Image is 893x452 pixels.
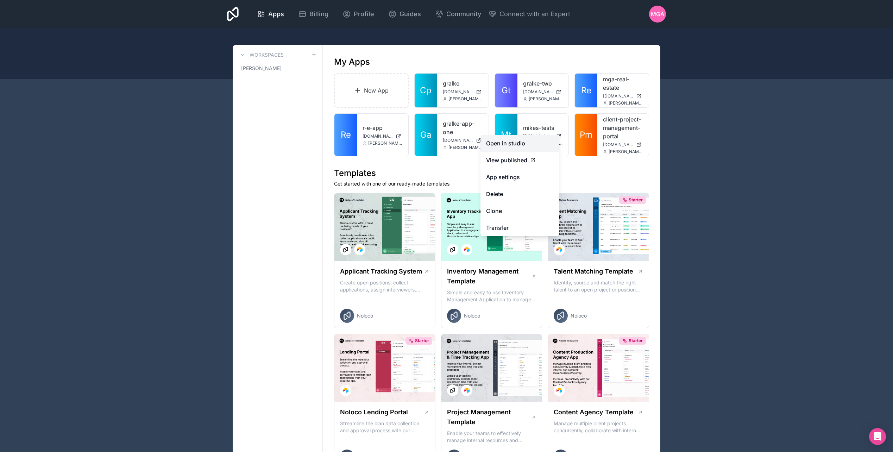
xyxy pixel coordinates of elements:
[357,312,373,319] span: Noloco
[334,180,649,187] p: Get started with one of our ready-made templates
[523,133,553,139] span: [DOMAIN_NAME]
[529,96,563,102] span: [PERSON_NAME][EMAIL_ADDRESS][DOMAIN_NAME]
[357,247,363,252] img: Airtable Logo
[554,279,643,293] p: Identify, source and match the right talent to an open project or position with our Talent Matchi...
[523,89,563,95] a: [DOMAIN_NAME]
[400,9,421,19] span: Guides
[443,119,483,136] a: gralke-app-one
[250,51,284,58] h3: Workspaces
[554,407,634,417] h1: Content Agency Template
[363,124,403,132] a: r-e-app
[420,129,431,140] span: Ga
[603,115,643,140] a: client-project-management-portal
[334,168,649,179] h1: Templates
[443,79,483,88] a: gralke
[363,133,403,139] a: [DOMAIN_NAME]
[238,51,284,59] a: Workspaces
[447,430,536,444] p: Enable your teams to effectively manage internal resources and execute client projects on time.
[523,89,553,95] span: [DOMAIN_NAME]
[446,9,481,19] span: Community
[420,85,432,96] span: Cp
[499,9,570,19] span: Connect with an Expert
[556,247,562,252] img: Airtable Logo
[869,428,886,445] div: Open Intercom Messenger
[448,145,483,150] span: [PERSON_NAME][EMAIL_ADDRESS][DOMAIN_NAME]
[495,74,517,107] a: Gt
[251,6,290,22] a: Apps
[334,114,357,156] a: Re
[480,152,559,169] a: View published
[415,338,429,344] span: Starter
[571,312,587,319] span: Noloco
[480,186,559,202] button: Delete
[609,100,643,106] span: [PERSON_NAME][EMAIL_ADDRESS][DOMAIN_NAME]
[495,114,517,156] a: Mt
[464,247,470,252] img: Airtable Logo
[554,420,643,434] p: Manage multiple client projects concurrently, collaborate with internal and external stakeholders...
[447,266,532,286] h1: Inventory Management Template
[293,6,334,22] a: Billing
[523,124,563,132] a: mikes-tests
[443,138,473,143] span: [DOMAIN_NAME]
[415,114,437,156] a: Ga
[429,6,487,22] a: Community
[486,156,527,164] span: View published
[447,289,536,303] p: Simple and easy to use Inventory Management Application to manage your stock, orders and Manufact...
[238,62,317,75] a: [PERSON_NAME]
[502,85,511,96] span: Gt
[523,133,563,139] a: [DOMAIN_NAME]
[340,266,422,276] h1: Applicant Tracking System
[603,142,643,147] a: [DOMAIN_NAME]
[501,129,511,140] span: Mt
[488,9,570,19] button: Connect with an Expert
[340,407,408,417] h1: Noloco Lending Portal
[603,75,643,92] a: mga-real-estate
[343,388,348,393] img: Airtable Logo
[575,114,597,156] a: Pm
[368,140,403,146] span: [PERSON_NAME][EMAIL_ADDRESS][DOMAIN_NAME]
[363,133,393,139] span: [DOMAIN_NAME]
[464,388,470,393] img: Airtable Logo
[415,74,437,107] a: Cp
[554,266,633,276] h1: Talent Matching Template
[480,202,559,219] a: Clone
[603,142,633,147] span: [DOMAIN_NAME]
[447,407,531,427] h1: Project Management Template
[575,74,597,107] a: Re
[334,56,370,68] h1: My Apps
[629,338,643,344] span: Starter
[241,65,282,72] span: [PERSON_NAME]
[609,149,643,155] span: [PERSON_NAME][EMAIL_ADDRESS][DOMAIN_NAME]
[523,79,563,88] a: gralke-two
[480,169,559,186] a: App settings
[354,9,374,19] span: Profile
[580,129,592,140] span: Pm
[556,388,562,393] img: Airtable Logo
[603,93,633,99] span: [DOMAIN_NAME]
[448,96,483,102] span: [PERSON_NAME][EMAIL_ADDRESS][DOMAIN_NAME]
[443,89,473,95] span: [DOMAIN_NAME]
[443,89,483,95] a: [DOMAIN_NAME]
[480,135,559,152] a: Open in studio
[651,10,664,18] span: MGA
[309,9,328,19] span: Billing
[383,6,427,22] a: Guides
[340,279,429,293] p: Create open positions, collect applications, assign interviewers, centralise candidate feedback a...
[603,93,643,99] a: [DOMAIN_NAME]
[334,73,409,108] a: New App
[581,85,591,96] span: Re
[337,6,380,22] a: Profile
[629,197,643,203] span: Starter
[268,9,284,19] span: Apps
[341,129,351,140] span: Re
[443,138,483,143] a: [DOMAIN_NAME]
[340,420,429,434] p: Streamline the loan data collection and approval process with our Lending Portal template.
[480,219,559,236] a: Transfer
[464,312,480,319] span: Noloco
